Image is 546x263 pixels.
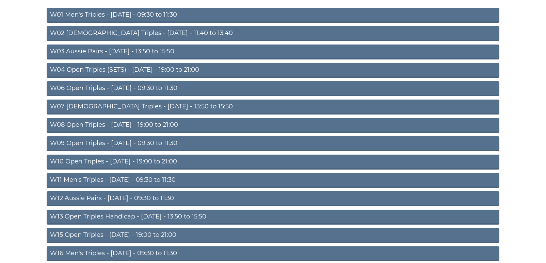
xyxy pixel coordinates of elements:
a: W03 Aussie Pairs - [DATE] - 13:50 to 15:50 [47,45,499,59]
a: W01 Men's Triples - [DATE] - 09:30 to 11:30 [47,8,499,23]
a: W08 Open Triples - [DATE] - 19:00 to 21:00 [47,118,499,133]
a: W13 Open Triples Handicap - [DATE] - 13:50 to 15:50 [47,210,499,225]
a: W11 Men's Triples - [DATE] - 09:30 to 11:30 [47,173,499,188]
a: W15 Open Triples - [DATE] - 19:00 to 21:00 [47,228,499,243]
a: W09 Open Triples - [DATE] - 09:30 to 11:30 [47,136,499,151]
a: W16 Men's Triples - [DATE] - 09:30 to 11:30 [47,246,499,261]
a: W02 [DEMOGRAPHIC_DATA] Triples - [DATE] - 11:40 to 13:40 [47,26,499,41]
a: W06 Open Triples - [DATE] - 09:30 to 11:30 [47,81,499,96]
a: W10 Open Triples - [DATE] - 19:00 to 21:00 [47,155,499,170]
a: W04 Open Triples (SETS) - [DATE] - 19:00 to 21:00 [47,63,499,78]
a: W07 [DEMOGRAPHIC_DATA] Triples - [DATE] - 13:50 to 15:50 [47,100,499,115]
a: W12 Aussie Pairs - [DATE] - 09:30 to 11:30 [47,191,499,206]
